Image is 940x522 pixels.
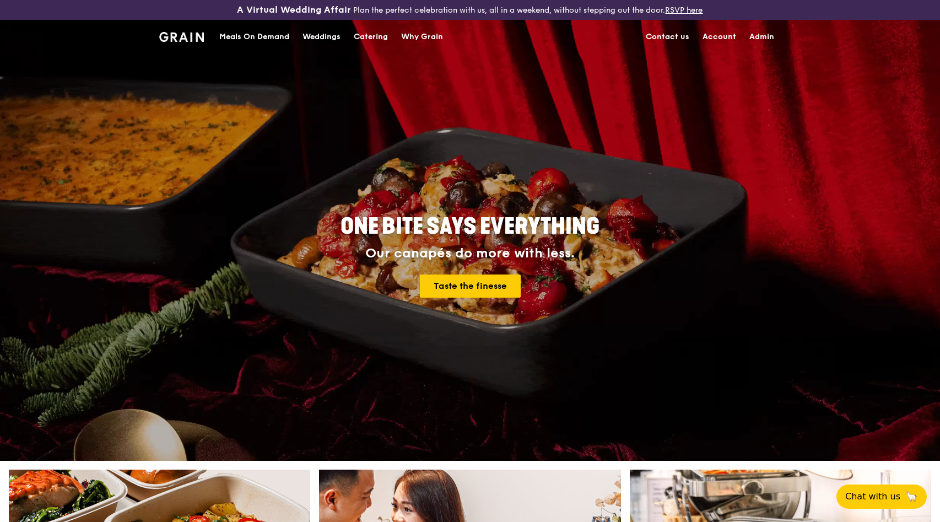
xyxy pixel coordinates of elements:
[401,20,443,53] div: Why Grain
[237,4,351,15] h3: A Virtual Wedding Affair
[354,20,388,53] div: Catering
[639,20,696,53] a: Contact us
[341,213,599,240] span: ONE BITE SAYS EVERYTHING
[845,490,900,503] span: Chat with us
[159,19,204,52] a: GrainGrain
[159,32,204,42] img: Grain
[347,20,395,53] a: Catering
[836,485,927,509] button: Chat with us🦙
[665,6,703,15] a: RSVP here
[395,20,450,53] a: Why Grain
[296,20,347,53] a: Weddings
[743,20,781,53] a: Admin
[696,20,743,53] a: Account
[302,20,341,53] div: Weddings
[905,490,918,503] span: 🦙
[156,4,783,15] div: Plan the perfect celebration with us, all in a weekend, without stepping out the door.
[219,20,289,53] div: Meals On Demand
[420,275,521,298] a: Taste the finesse
[272,246,668,261] div: Our canapés do more with less.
